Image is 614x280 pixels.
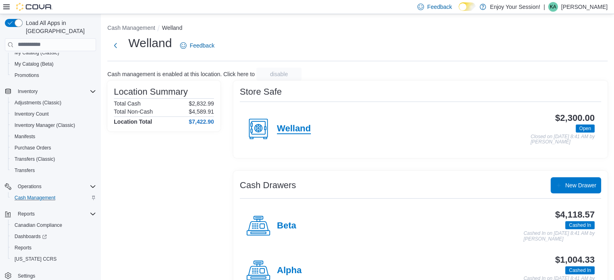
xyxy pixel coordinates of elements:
h3: $4,118.57 [555,210,595,220]
a: Inventory Manager (Classic) [11,120,78,130]
span: Open [579,125,591,132]
span: Manifests [11,132,96,141]
p: [PERSON_NAME] [561,2,608,12]
a: Reports [11,243,35,253]
a: Adjustments (Classic) [11,98,65,108]
span: Reports [11,243,96,253]
p: | [543,2,545,12]
a: Purchase Orders [11,143,54,153]
a: Promotions [11,71,42,80]
h3: $2,300.00 [555,113,595,123]
span: Transfers (Classic) [11,154,96,164]
button: Welland [162,25,182,31]
span: Cashed In [565,266,595,274]
span: Cashed In [569,222,591,229]
button: [US_STATE] CCRS [8,253,99,265]
span: Inventory Count [15,111,49,117]
span: Promotions [15,72,39,79]
button: Adjustments (Classic) [8,97,99,108]
button: Reports [2,208,99,220]
span: Canadian Compliance [11,220,96,230]
span: Settings [18,273,35,279]
a: Transfers (Classic) [11,154,58,164]
span: My Catalog (Beta) [11,59,96,69]
span: Dashboards [11,232,96,241]
button: Inventory [15,87,41,96]
h6: Total Cash [114,100,140,107]
button: disable [256,68,302,81]
h3: Store Safe [240,87,282,97]
span: Purchase Orders [11,143,96,153]
span: Transfers [15,167,35,174]
a: Transfers [11,166,38,175]
button: Canadian Compliance [8,220,99,231]
h3: Location Summary [114,87,188,97]
button: Reports [15,209,38,219]
span: Purchase Orders [15,145,51,151]
a: Cash Management [11,193,59,203]
button: Transfers (Classic) [8,153,99,165]
button: Operations [2,181,99,192]
p: Closed on [DATE] 8:41 AM by [PERSON_NAME] [530,134,595,145]
p: Enjoy Your Session! [490,2,541,12]
span: Washington CCRS [11,254,96,264]
span: Open [576,124,595,133]
a: Inventory Count [11,109,52,119]
h3: Cash Drawers [240,180,296,190]
span: Feedback [190,41,214,50]
h1: Welland [128,35,172,51]
span: Transfers (Classic) [15,156,55,162]
span: Canadian Compliance [15,222,62,228]
span: Reports [15,209,96,219]
a: [US_STATE] CCRS [11,254,60,264]
span: Transfers [11,166,96,175]
h4: Alpha [277,265,302,276]
a: Feedback [177,37,218,54]
a: My Catalog (Classic) [11,48,63,58]
h4: $7,422.90 [189,118,214,125]
div: Kim Alakas [548,2,558,12]
span: Operations [18,183,42,190]
span: Reports [15,245,31,251]
span: [US_STATE] CCRS [15,256,57,262]
p: Cashed In on [DATE] 8:41 AM by [PERSON_NAME] [524,231,595,242]
button: Promotions [8,70,99,81]
input: Dark Mode [459,2,476,11]
button: Reports [8,242,99,253]
h4: Beta [277,221,296,231]
a: Manifests [11,132,38,141]
span: Inventory Count [11,109,96,119]
h3: $1,004.33 [555,255,595,265]
span: Feedback [427,3,452,11]
span: KA [550,2,556,12]
span: Cashed In [565,221,595,229]
button: Inventory Count [8,108,99,120]
nav: An example of EuiBreadcrumbs [107,24,608,33]
a: My Catalog (Beta) [11,59,57,69]
button: Operations [15,182,45,191]
a: Canadian Compliance [11,220,65,230]
button: Transfers [8,165,99,176]
span: New Drawer [565,181,596,189]
span: Manifests [15,133,35,140]
span: Operations [15,182,96,191]
span: Adjustments (Classic) [15,100,61,106]
button: New Drawer [551,177,601,193]
button: Manifests [8,131,99,142]
p: $2,832.99 [189,100,214,107]
h4: Welland [277,124,311,134]
button: My Catalog (Classic) [8,47,99,58]
button: Inventory Manager (Classic) [8,120,99,131]
span: Inventory Manager (Classic) [11,120,96,130]
span: My Catalog (Classic) [15,50,59,56]
span: Inventory [15,87,96,96]
span: Cashed In [569,267,591,274]
span: Cash Management [11,193,96,203]
span: Load All Apps in [GEOGRAPHIC_DATA] [23,19,96,35]
img: Cova [16,3,52,11]
span: Dashboards [15,233,47,240]
button: Cash Management [8,192,99,203]
span: Inventory Manager (Classic) [15,122,75,129]
span: Promotions [11,71,96,80]
h6: Total Non-Cash [114,108,153,115]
